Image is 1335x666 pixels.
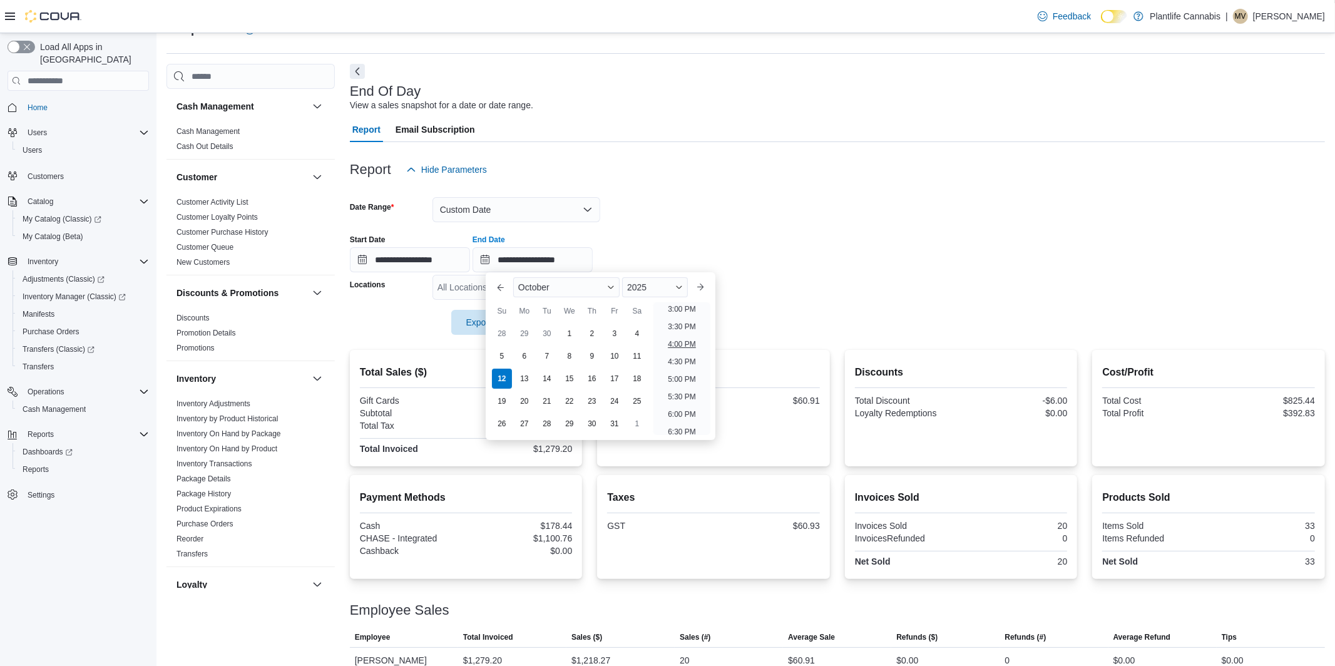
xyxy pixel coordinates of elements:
div: day-7 [537,346,557,366]
div: 33 [1211,521,1315,531]
span: Inventory [23,254,149,269]
a: Reports [18,462,54,477]
a: Cash Out Details [176,142,233,151]
button: Reports [23,427,59,442]
a: Purchase Orders [18,324,84,339]
button: Cash Management [13,401,154,418]
span: Hide Parameters [421,163,487,176]
div: day-1 [627,414,647,434]
span: Load All Apps in [GEOGRAPHIC_DATA] [35,41,149,66]
button: Loyalty [176,578,307,591]
span: Package Details [176,474,231,484]
span: Customer Purchase History [176,227,269,237]
div: Tu [537,301,557,321]
a: My Catalog (Beta) [18,229,88,244]
button: Discounts & Promotions [176,287,307,299]
a: Customer Purchase History [176,228,269,237]
div: day-23 [582,391,602,411]
button: Customers [3,166,154,185]
label: End Date [473,235,505,245]
div: $392.83 [1211,408,1315,418]
span: Transfers (Classic) [23,344,95,354]
button: Catalog [23,194,58,209]
span: Purchase Orders [18,324,149,339]
button: Export [451,310,521,335]
div: Total Tax [360,421,464,431]
a: Package Details [176,474,231,483]
a: New Customers [176,258,230,267]
span: Promotions [176,343,215,353]
span: Transfers [23,362,54,372]
span: My Catalog (Beta) [18,229,149,244]
div: Total Cost [1102,396,1206,406]
span: Operations [28,387,64,397]
span: Reports [28,429,54,439]
p: | [1225,9,1228,24]
button: Catalog [3,193,154,210]
a: Inventory by Product Historical [176,414,279,423]
h3: Employee Sales [350,603,449,618]
a: Users [18,143,47,158]
span: Reports [18,462,149,477]
h2: Invoices Sold [855,490,1068,505]
h2: Payment Methods [360,490,573,505]
span: Manifests [23,309,54,319]
span: Inventory On Hand by Package [176,429,281,439]
button: Reports [3,426,154,443]
a: Adjustments (Classic) [18,272,110,287]
span: Home [28,103,48,113]
div: $0.00 [469,546,573,556]
div: day-9 [582,346,602,366]
button: Manifests [13,305,154,323]
span: Adjustments (Classic) [18,272,149,287]
li: 6:30 PM [663,424,701,439]
a: Transfers (Classic) [13,341,154,358]
div: day-17 [605,369,625,389]
span: Dashboards [18,444,149,459]
div: $0.00 [469,396,573,406]
div: day-10 [605,346,625,366]
span: Total Invoiced [463,632,513,642]
div: Button. Open the year selector. 2025 is currently selected. [622,277,688,297]
button: Purchase Orders [13,323,154,341]
span: My Catalog (Classic) [18,212,149,227]
a: Transfers [18,359,59,374]
div: day-20 [514,391,535,411]
span: Cash Out Details [176,141,233,151]
a: Inventory Manager (Classic) [18,289,131,304]
div: October, 2025 [491,322,648,435]
span: Transfers (Classic) [18,342,149,357]
div: Customer [166,195,335,275]
button: Hide Parameters [401,157,492,182]
button: Transfers [13,358,154,376]
a: Product Expirations [176,505,242,513]
div: 20 [964,556,1068,566]
button: Inventory [310,371,325,386]
a: Customers [23,169,69,184]
div: Subtotal [360,408,464,418]
li: 4:30 PM [663,354,701,369]
a: Dashboards [13,443,154,461]
div: Items Refunded [1102,533,1206,543]
h2: Products Sold [1102,490,1315,505]
a: Transfers (Classic) [18,342,100,357]
span: Customer Loyalty Points [176,212,258,222]
h3: End Of Day [350,84,421,99]
a: Inventory On Hand by Product [176,444,277,453]
span: Adjustments (Classic) [23,274,105,284]
a: Discounts [176,314,210,322]
h2: Discounts [855,365,1068,380]
a: Cash Management [176,127,240,136]
h3: Customer [176,171,217,183]
span: Reports [23,427,149,442]
div: Fr [605,301,625,321]
input: Press the down key to open a popover containing a calendar. [350,247,470,272]
button: Operations [3,383,154,401]
button: Inventory [176,372,307,385]
li: 3:30 PM [663,319,701,334]
a: Inventory Manager (Classic) [13,288,154,305]
li: 5:00 PM [663,372,701,387]
button: Loyalty [310,577,325,592]
div: day-12 [492,369,512,389]
div: day-11 [627,346,647,366]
